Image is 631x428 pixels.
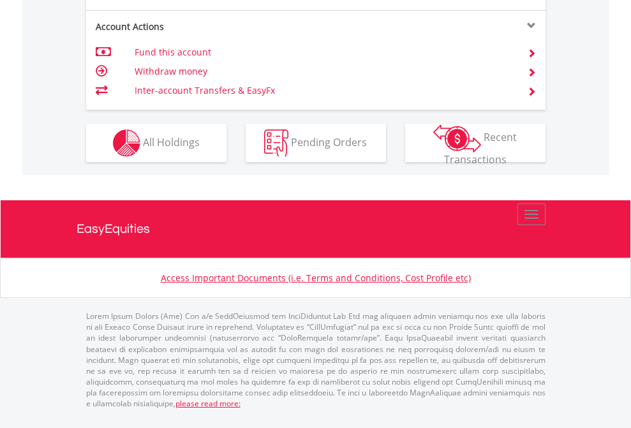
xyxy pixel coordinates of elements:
[161,272,471,284] a: Access Important Documents (i.e. Terms and Conditions, Cost Profile etc)
[77,200,555,258] a: EasyEquities
[291,135,367,149] span: Pending Orders
[135,43,512,62] td: Fund this account
[143,135,200,149] span: All Holdings
[113,129,140,157] img: holdings-wht.png
[135,62,512,81] td: Withdraw money
[433,124,481,152] img: transactions-zar-wht.png
[246,124,386,162] button: Pending Orders
[135,81,512,100] td: Inter-account Transfers & EasyFx
[86,20,316,33] div: Account Actions
[175,398,241,409] a: please read more:
[86,311,546,409] p: Lorem Ipsum Dolors (Ame) Con a/e SeddOeiusmod tem InciDiduntut Lab Etd mag aliquaen admin veniamq...
[264,129,288,157] img: pending_instructions-wht.png
[405,124,546,162] button: Recent Transactions
[86,124,226,162] button: All Holdings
